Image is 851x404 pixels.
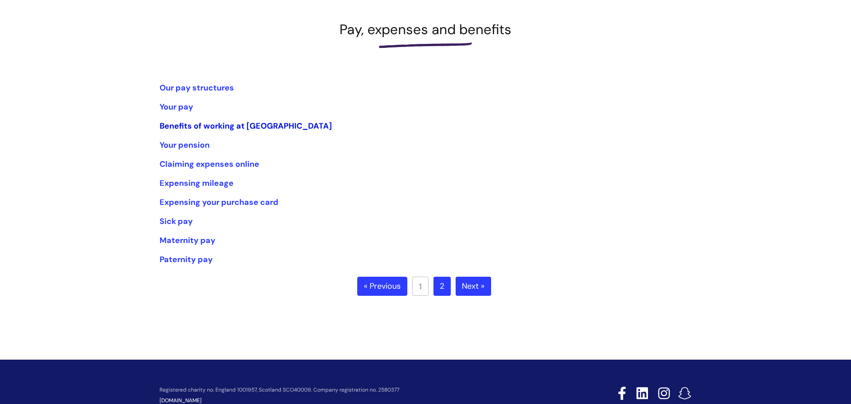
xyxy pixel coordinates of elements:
[160,387,555,393] p: Registered charity no. England 1001957, Scotland SCO40009. Company registration no. 2580377
[160,397,202,404] a: [DOMAIN_NAME]
[456,277,491,296] a: Next »
[160,102,193,112] a: Your pay
[160,197,278,208] a: Expensing your purchase card
[160,159,259,169] a: Claiming expenses online
[433,277,451,296] a: 2
[160,21,691,38] h1: Pay, expenses and benefits
[357,277,407,296] a: « Previous
[160,235,215,246] a: Maternity pay
[160,216,193,227] a: Sick pay
[160,178,234,188] a: Expensing mileage
[160,82,234,93] a: Our pay structures
[412,277,429,296] a: 1
[160,140,210,150] a: Your pension
[160,254,213,265] a: Paternity pay
[160,121,332,131] a: Benefits of working at [GEOGRAPHIC_DATA]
